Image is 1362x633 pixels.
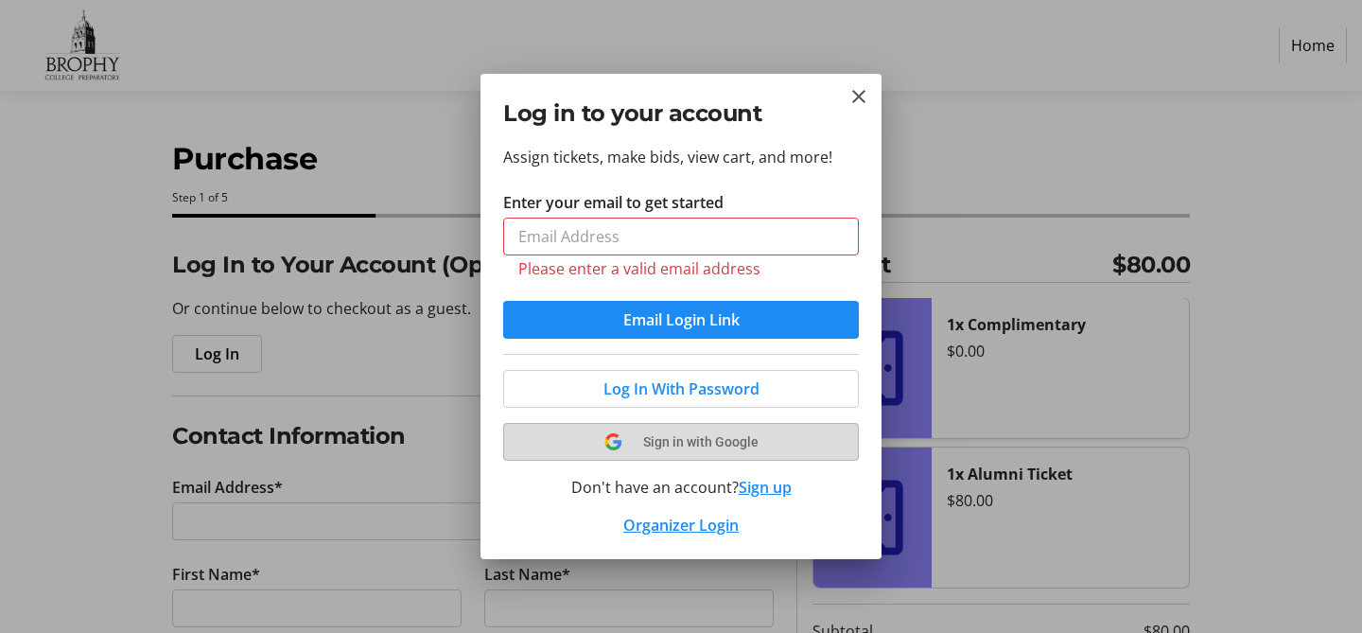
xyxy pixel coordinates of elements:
[503,301,859,339] button: Email Login Link
[623,308,740,331] span: Email Login Link
[643,434,759,449] span: Sign in with Google
[847,85,870,108] button: Close
[503,191,724,214] label: Enter your email to get started
[739,476,792,499] button: Sign up
[623,515,739,536] a: Organizer Login
[503,423,859,461] button: Sign in with Google
[503,476,859,499] div: Don't have an account?
[503,218,859,255] input: Email Address
[518,259,844,278] tr-error: Please enter a valid email address
[503,146,859,168] p: Assign tickets, make bids, view cart, and more!
[603,378,760,400] span: Log In With Password
[503,97,859,131] h2: Log in to your account
[503,370,859,408] button: Log In With Password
